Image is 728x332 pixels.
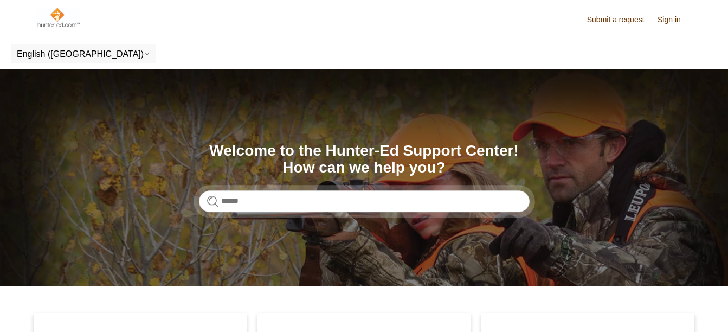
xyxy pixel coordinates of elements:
img: Hunter-Ed Help Center home page [36,7,80,28]
button: English ([GEOGRAPHIC_DATA]) [17,49,150,59]
h1: Welcome to the Hunter-Ed Support Center! How can we help you? [199,143,530,176]
a: Sign in [658,14,692,25]
a: Submit a request [587,14,655,25]
div: Chat Support [658,296,720,324]
input: Search [199,190,530,212]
